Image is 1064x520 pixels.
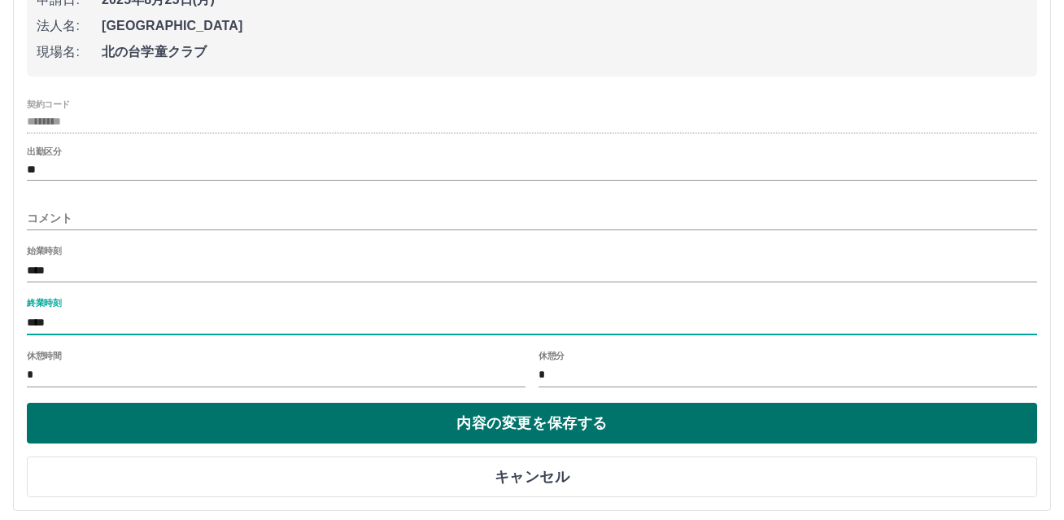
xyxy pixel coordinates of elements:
span: 法人名: [37,16,102,36]
label: 出勤区分 [27,146,61,158]
span: [GEOGRAPHIC_DATA] [102,16,1027,36]
label: 休憩時間 [27,349,61,361]
button: キャンセル [27,457,1037,497]
label: 休憩分 [539,349,565,361]
label: 契約コード [27,98,70,110]
label: 終業時刻 [27,297,61,309]
span: 現場名: [37,42,102,62]
span: 北の台学童クラブ [102,42,1027,62]
label: 始業時刻 [27,245,61,257]
button: 内容の変更を保存する [27,403,1037,444]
